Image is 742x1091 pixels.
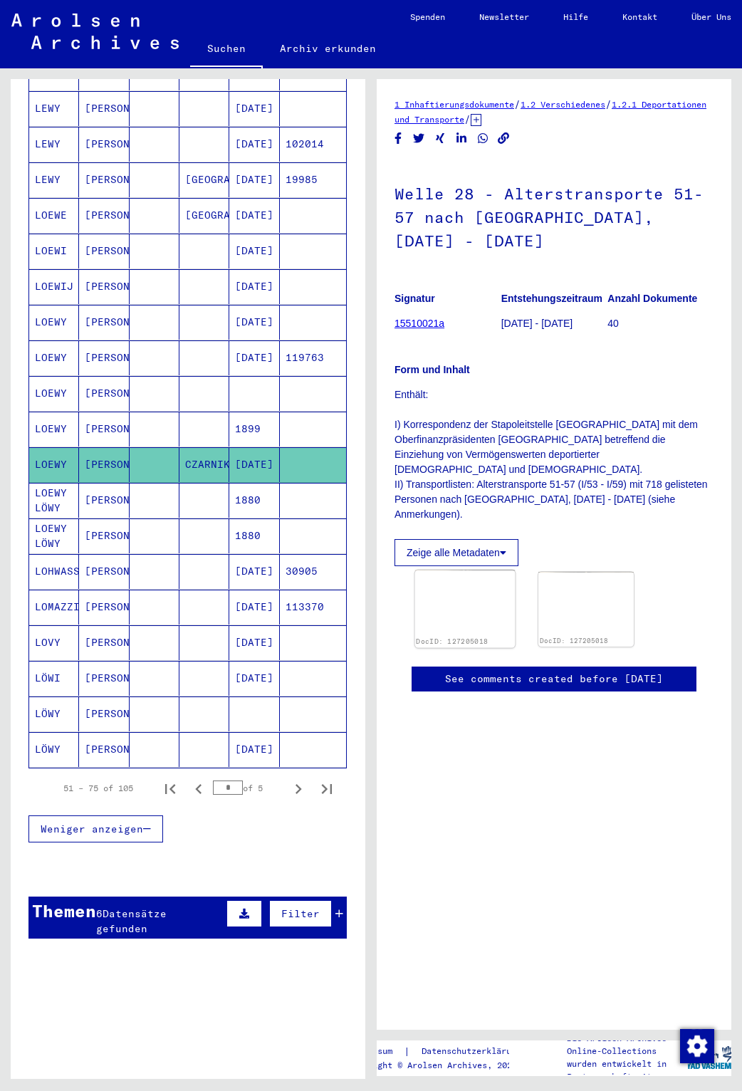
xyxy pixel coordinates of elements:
[229,554,279,589] mat-cell: [DATE]
[229,305,279,340] mat-cell: [DATE]
[229,162,279,197] mat-cell: [DATE]
[514,98,521,110] span: /
[79,376,129,411] mat-cell: [PERSON_NAME]
[229,127,279,162] mat-cell: [DATE]
[29,376,79,411] mat-cell: LOEWY
[79,305,129,340] mat-cell: [PERSON_NAME]
[29,447,79,482] mat-cell: LOEWY
[28,815,163,842] button: Weniger anzeigen
[11,14,179,49] img: Arolsen_neg.svg
[501,293,602,304] b: Entstehungszeitraum
[79,91,129,126] mat-cell: [PERSON_NAME]
[521,99,605,110] a: 1.2 Verschiedenes
[29,127,79,162] mat-cell: LEWY
[29,198,79,233] mat-cell: LOEWE
[680,1029,714,1063] img: Zustimmung ändern
[229,412,279,447] mat-cell: 1899
[416,637,488,646] a: DocID: 127205018
[280,590,346,625] mat-cell: 113370
[501,316,607,331] p: [DATE] - [DATE]
[63,782,133,795] div: 51 – 75 of 105
[79,234,129,268] mat-cell: [PERSON_NAME]
[454,130,469,147] button: Share on LinkedIn
[263,31,393,66] a: Archiv erkunden
[229,732,279,767] mat-cell: [DATE]
[679,1028,714,1063] div: Zustimmung ändern
[394,387,714,522] p: Enthält: I) Korrespondenz der Stapoleitstelle [GEOGRAPHIC_DATA] mit dem Oberfinanzpräsidenten [GE...
[607,293,697,304] b: Anzahl Dokumente
[229,661,279,696] mat-cell: [DATE]
[184,774,213,803] button: Previous page
[29,162,79,197] mat-cell: LEWY
[79,198,129,233] mat-cell: [PERSON_NAME]
[229,234,279,268] mat-cell: [DATE]
[496,130,511,147] button: Copy link
[79,590,129,625] mat-cell: [PERSON_NAME]
[79,412,129,447] mat-cell: [PERSON_NAME]
[280,554,346,589] mat-cell: 30905
[567,1032,687,1058] p: Die Arolsen Archives Online-Collections
[394,364,470,375] b: Form und Inhalt
[79,127,129,162] mat-cell: [PERSON_NAME]
[410,1044,538,1059] a: Datenschutzerklärung
[29,590,79,625] mat-cell: LOMAZZI
[394,293,435,304] b: Signatur
[96,907,167,935] span: Datensätze gefunden
[179,162,229,197] mat-cell: [GEOGRAPHIC_DATA]
[394,99,514,110] a: 1 Inhaftierungsdokumente
[79,554,129,589] mat-cell: [PERSON_NAME]
[605,98,612,110] span: /
[29,234,79,268] mat-cell: LOEWI
[29,483,79,518] mat-cell: LOEWY LÖWY
[394,161,714,271] h1: Welle 28 - Alterstransporte 51-57 nach [GEOGRAPHIC_DATA], [DATE] - [DATE]
[179,198,229,233] mat-cell: [GEOGRAPHIC_DATA]
[412,130,427,147] button: Share on Twitter
[79,661,129,696] mat-cell: [PERSON_NAME]
[79,269,129,304] mat-cell: [PERSON_NAME]
[29,340,79,375] mat-cell: LOEWY
[348,1059,538,1072] p: Copyright © Arolsen Archives, 2021
[476,130,491,147] button: Share on WhatsApp
[281,907,320,920] span: Filter
[348,1044,538,1059] div: |
[29,625,79,660] mat-cell: LOVY
[229,198,279,233] mat-cell: [DATE]
[394,318,444,329] a: 15510021a
[229,518,279,553] mat-cell: 1880
[32,898,96,924] div: Themen
[229,340,279,375] mat-cell: [DATE]
[433,130,448,147] button: Share on Xing
[29,661,79,696] mat-cell: LÖWI
[79,696,129,731] mat-cell: [PERSON_NAME]
[41,823,143,835] span: Weniger anzeigen
[29,269,79,304] mat-cell: LOEWIJ
[190,31,263,68] a: Suchen
[394,539,518,566] button: Zeige alle Metadaten
[29,412,79,447] mat-cell: LOEWY
[29,518,79,553] mat-cell: LOEWY LÖWY
[269,900,332,927] button: Filter
[607,316,714,331] p: 40
[79,732,129,767] mat-cell: [PERSON_NAME]
[179,447,229,482] mat-cell: CZARNIKAU
[280,162,346,197] mat-cell: 19985
[79,162,129,197] mat-cell: [PERSON_NAME]
[415,570,516,636] img: 001.jpg
[284,774,313,803] button: Next page
[79,447,129,482] mat-cell: [PERSON_NAME]
[29,696,79,731] mat-cell: LÖWY
[229,447,279,482] mat-cell: [DATE]
[229,91,279,126] mat-cell: [DATE]
[229,269,279,304] mat-cell: [DATE]
[156,774,184,803] button: First page
[29,554,79,589] mat-cell: LOHWASSER
[280,127,346,162] mat-cell: 102014
[29,305,79,340] mat-cell: LOEWY
[445,672,663,687] a: See comments created before [DATE]
[464,113,471,125] span: /
[229,625,279,660] mat-cell: [DATE]
[229,483,279,518] mat-cell: 1880
[313,774,341,803] button: Last page
[280,340,346,375] mat-cell: 119763
[79,625,129,660] mat-cell: [PERSON_NAME]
